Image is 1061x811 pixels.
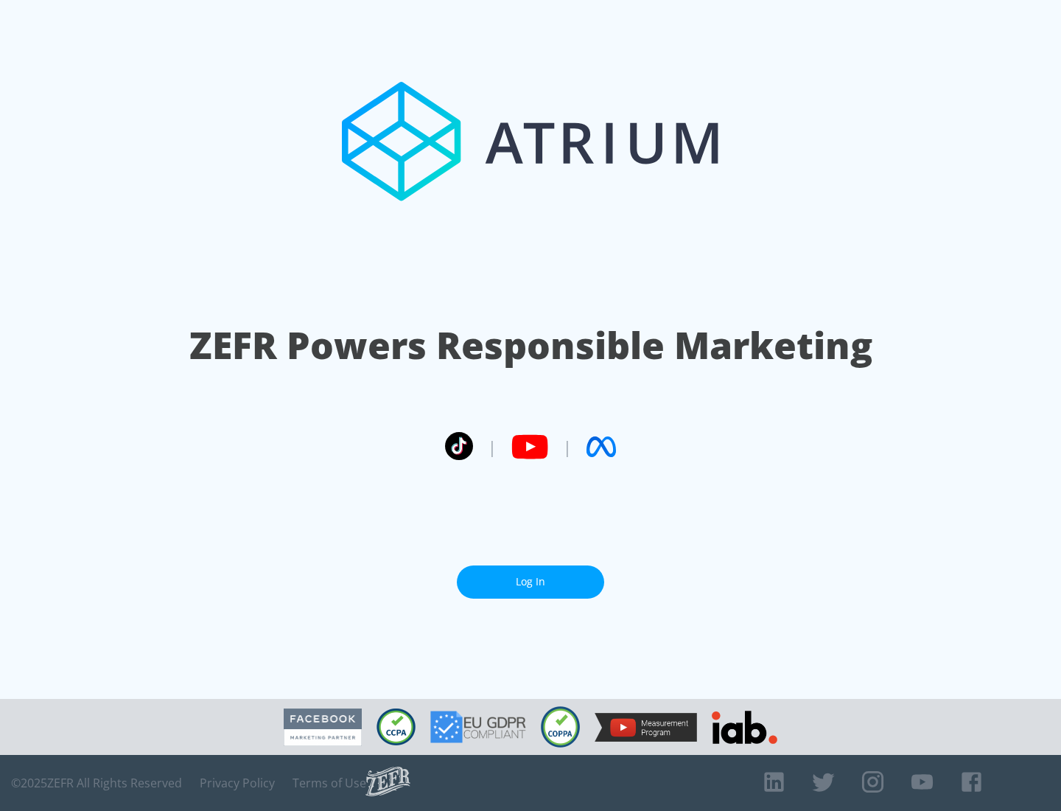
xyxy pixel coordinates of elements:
span: | [563,436,572,458]
a: Terms of Use [293,776,366,790]
a: Privacy Policy [200,776,275,790]
h1: ZEFR Powers Responsible Marketing [189,320,872,371]
span: | [488,436,497,458]
img: CCPA Compliant [377,709,416,745]
a: Log In [457,565,604,599]
img: IAB [712,711,777,744]
img: YouTube Measurement Program [595,713,697,742]
img: GDPR Compliant [430,711,526,743]
span: © 2025 ZEFR All Rights Reserved [11,776,182,790]
img: COPPA Compliant [541,706,580,748]
img: Facebook Marketing Partner [284,709,362,746]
